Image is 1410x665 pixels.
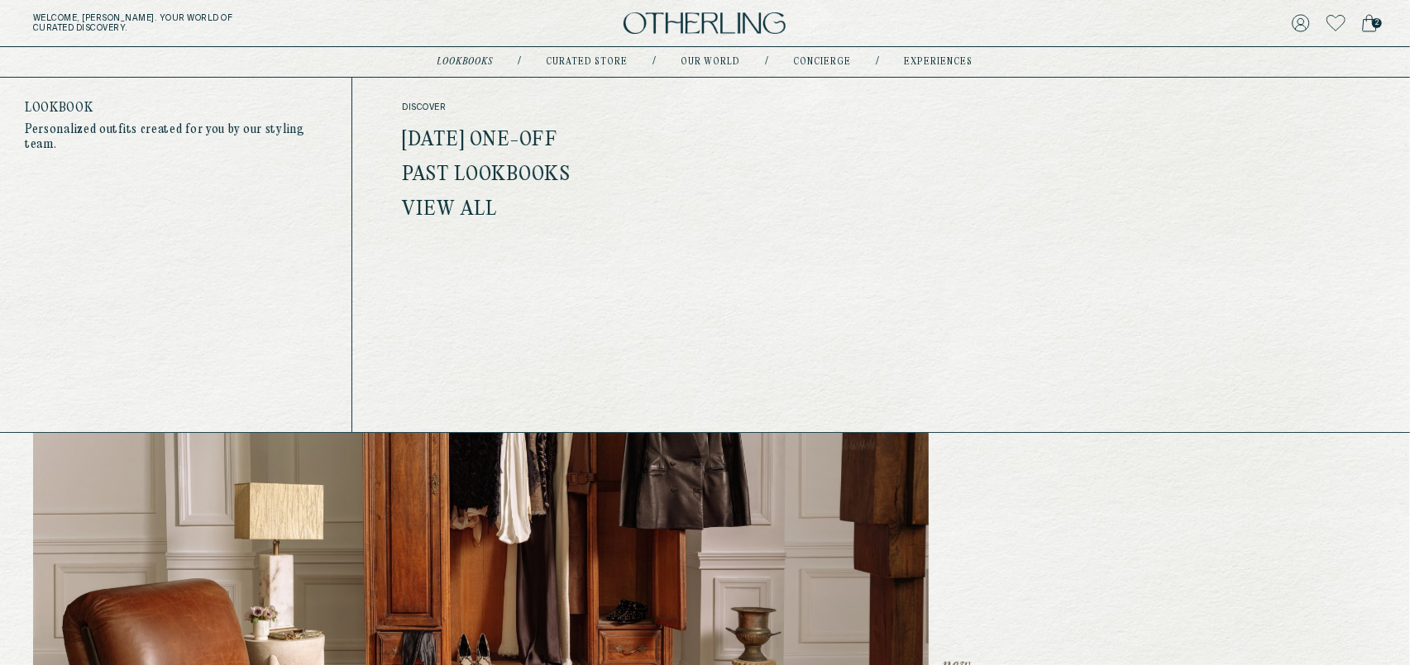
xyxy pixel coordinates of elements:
div: / [653,55,657,69]
div: / [519,55,522,69]
img: logo [624,12,786,35]
h4: Lookbook [25,102,327,114]
a: 2 [1362,12,1377,35]
a: Our world [681,58,741,66]
a: Curated store [547,58,629,66]
h5: Welcome, [PERSON_NAME] . Your world of curated discovery. [33,13,436,33]
a: [DATE] One-off [402,130,557,151]
div: / [877,55,880,69]
div: / [766,55,769,69]
span: 2 [1372,18,1382,28]
p: Personalized outfits created for you by our styling team. [25,122,327,152]
a: experiences [905,58,973,66]
span: discover [402,102,729,112]
a: concierge [794,58,852,66]
a: Past Lookbooks [402,164,570,186]
a: lookbooks [437,58,494,66]
a: View All [402,199,497,221]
